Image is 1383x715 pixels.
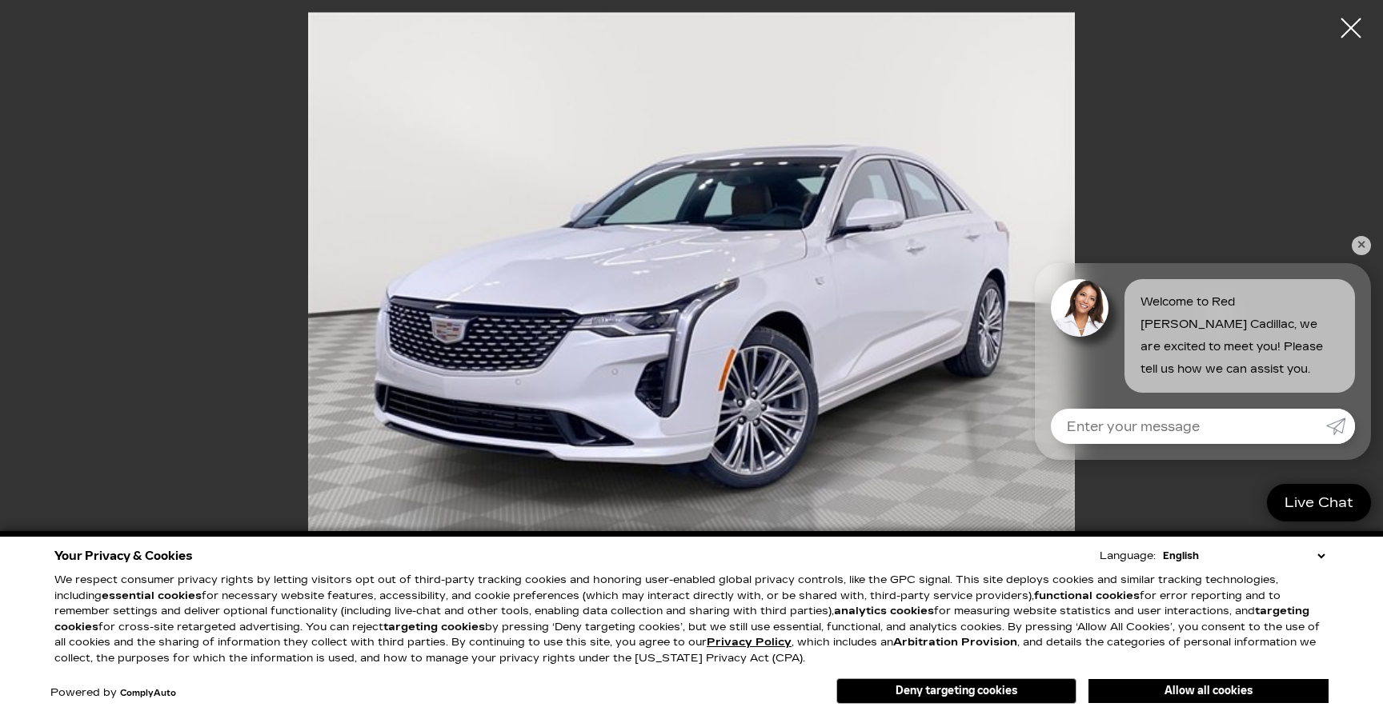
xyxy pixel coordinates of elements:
p: We respect consumer privacy rights by letting visitors opt out of third-party tracking cookies an... [54,573,1329,666]
button: Deny targeting cookies [836,678,1076,704]
a: ComplyAuto [120,689,176,698]
div: Language: [1100,551,1156,561]
div: Welcome to Red [PERSON_NAME] Cadillac, we are excited to meet you! Please tell us how we can assi... [1124,279,1355,393]
strong: Arbitration Provision [893,636,1017,649]
img: Agent profile photo [1051,279,1108,337]
a: Live Chat [1267,484,1371,521]
div: Powered by [50,688,176,698]
strong: targeting cookies [383,621,485,633]
strong: targeting cookies [54,605,1309,633]
u: Privacy Policy [707,636,792,649]
select: Language Select [1159,548,1329,564]
input: Enter your message [1051,409,1326,444]
a: Submit [1326,409,1355,444]
strong: analytics cookies [834,605,934,617]
span: Live Chat [1277,493,1361,512]
img: New 2025 Crystal White Tricoat Cadillac Premium Luxury image 1 [211,12,1172,587]
span: Your Privacy & Cookies [54,545,193,567]
button: Allow all cookies [1088,679,1329,703]
strong: functional cookies [1034,589,1140,602]
strong: essential cookies [102,589,202,602]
